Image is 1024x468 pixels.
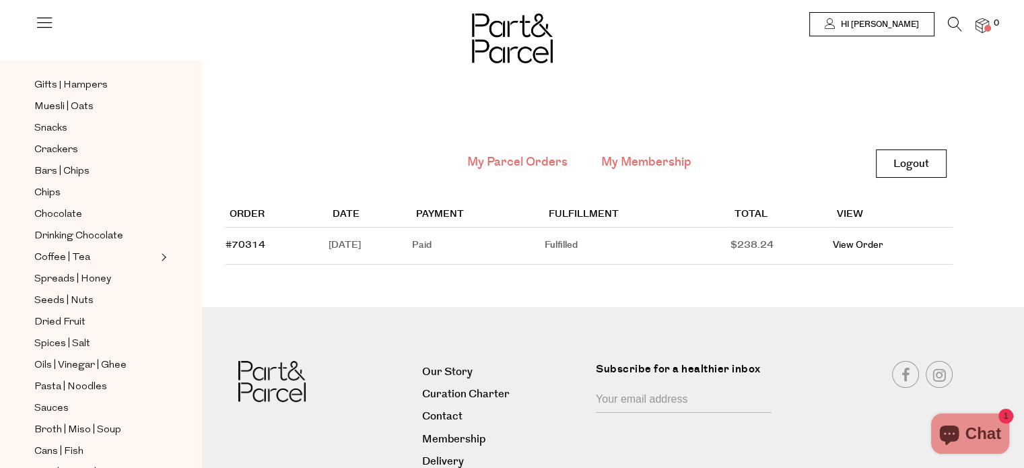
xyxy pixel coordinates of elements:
[34,228,123,244] span: Drinking Chocolate
[34,185,157,201] a: Chips
[876,149,947,178] a: Logout
[329,203,412,228] th: Date
[601,154,691,171] a: My Membership
[990,18,1002,30] span: 0
[422,385,586,403] a: Curation Charter
[34,400,157,417] a: Sauces
[34,444,83,460] span: Cans | Fish
[34,314,157,331] a: Dried Fruit
[34,77,108,94] span: Gifts | Hampers
[158,249,167,265] button: Expand/Collapse Coffee | Tea
[34,401,69,417] span: Sauces
[34,357,157,374] a: Oils | Vinegar | Ghee
[34,98,157,115] a: Muesli | Oats
[34,99,94,115] span: Muesli | Oats
[545,228,730,265] td: Fulfilled
[596,387,772,413] input: Your email address
[34,378,157,395] a: Pasta | Noodles
[34,141,157,158] a: Crackers
[34,249,157,266] a: Coffee | Tea
[34,142,78,158] span: Crackers
[422,430,586,448] a: Membership
[34,250,90,266] span: Coffee | Tea
[34,443,157,460] a: Cans | Fish
[976,18,989,32] a: 0
[329,228,412,265] td: [DATE]
[226,203,329,228] th: Order
[34,206,157,223] a: Chocolate
[34,336,90,352] span: Spices | Salt
[34,271,111,288] span: Spreads | Honey
[809,12,934,36] a: Hi [PERSON_NAME]
[34,77,157,94] a: Gifts | Hampers
[412,228,545,265] td: Paid
[34,422,157,438] a: Broth | Miso | Soup
[34,120,157,137] a: Snacks
[472,13,553,63] img: Part&Parcel
[927,413,1013,457] inbox-online-store-chat: Shopify online store chat
[226,238,265,252] a: #70314
[34,422,121,438] span: Broth | Miso | Soup
[34,164,90,180] span: Bars | Chips
[412,203,545,228] th: Payment
[34,358,127,374] span: Oils | Vinegar | Ghee
[833,238,883,252] a: View Order
[34,292,157,309] a: Seeds | Nuts
[467,154,568,171] a: My Parcel Orders
[34,228,157,244] a: Drinking Chocolate
[545,203,730,228] th: Fulfillment
[730,228,833,265] td: $238.24
[34,163,157,180] a: Bars | Chips
[730,203,833,228] th: Total
[34,314,86,331] span: Dried Fruit
[34,207,82,223] span: Chocolate
[422,363,586,381] a: Our Story
[833,203,953,228] th: View
[422,407,586,426] a: Contact
[838,19,919,30] span: Hi [PERSON_NAME]
[34,121,67,137] span: Snacks
[34,379,107,395] span: Pasta | Noodles
[34,185,61,201] span: Chips
[596,361,780,387] label: Subscribe for a healthier inbox
[34,293,94,309] span: Seeds | Nuts
[34,335,157,352] a: Spices | Salt
[238,361,306,402] img: Part&Parcel
[34,271,157,288] a: Spreads | Honey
